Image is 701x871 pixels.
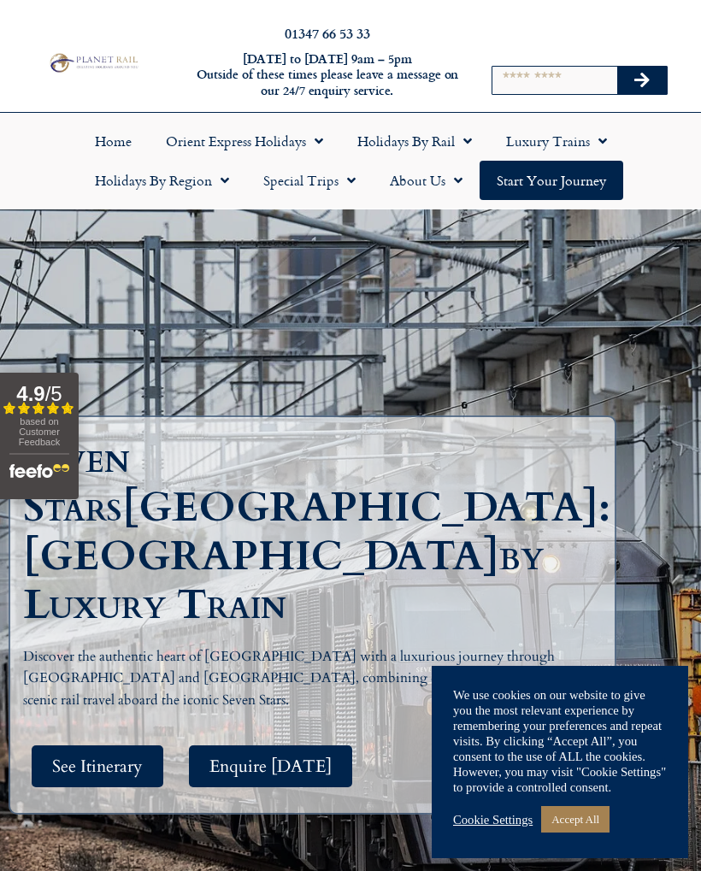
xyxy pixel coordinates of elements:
[489,121,624,161] a: Luxury Trains
[373,161,480,200] a: About Us
[52,756,143,777] span: See Itinerary
[285,23,370,43] a: 01347 66 53 33
[23,434,589,629] h1: Seven Stars
[541,806,610,833] a: Accept All
[23,528,544,633] span: by Luxury Train
[9,121,692,200] nav: Menu
[23,646,602,712] p: Discover the authentic heart of [GEOGRAPHIC_DATA] with a luxurious journey through [GEOGRAPHIC_DA...
[78,121,149,161] a: Home
[23,528,499,584] span: [GEOGRAPHIC_DATA]
[191,51,463,99] h6: [DATE] to [DATE] 9am – 5pm Outside of these times please leave a message on our 24/7 enquiry serv...
[46,51,140,74] img: Planet Rail Train Holidays Logo
[122,480,610,535] span: [GEOGRAPHIC_DATA]:
[149,121,340,161] a: Orient Express Holidays
[340,121,489,161] a: Holidays by Rail
[189,745,352,787] a: Enquire [DATE]
[617,67,667,94] button: Search
[32,745,163,787] a: See Itinerary
[480,161,623,200] a: Start your Journey
[453,812,533,827] a: Cookie Settings
[246,161,373,200] a: Special Trips
[209,756,332,777] span: Enquire [DATE]
[453,687,667,795] div: We use cookies on our website to give you the most relevant experience by remembering your prefer...
[78,161,246,200] a: Holidays by Region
